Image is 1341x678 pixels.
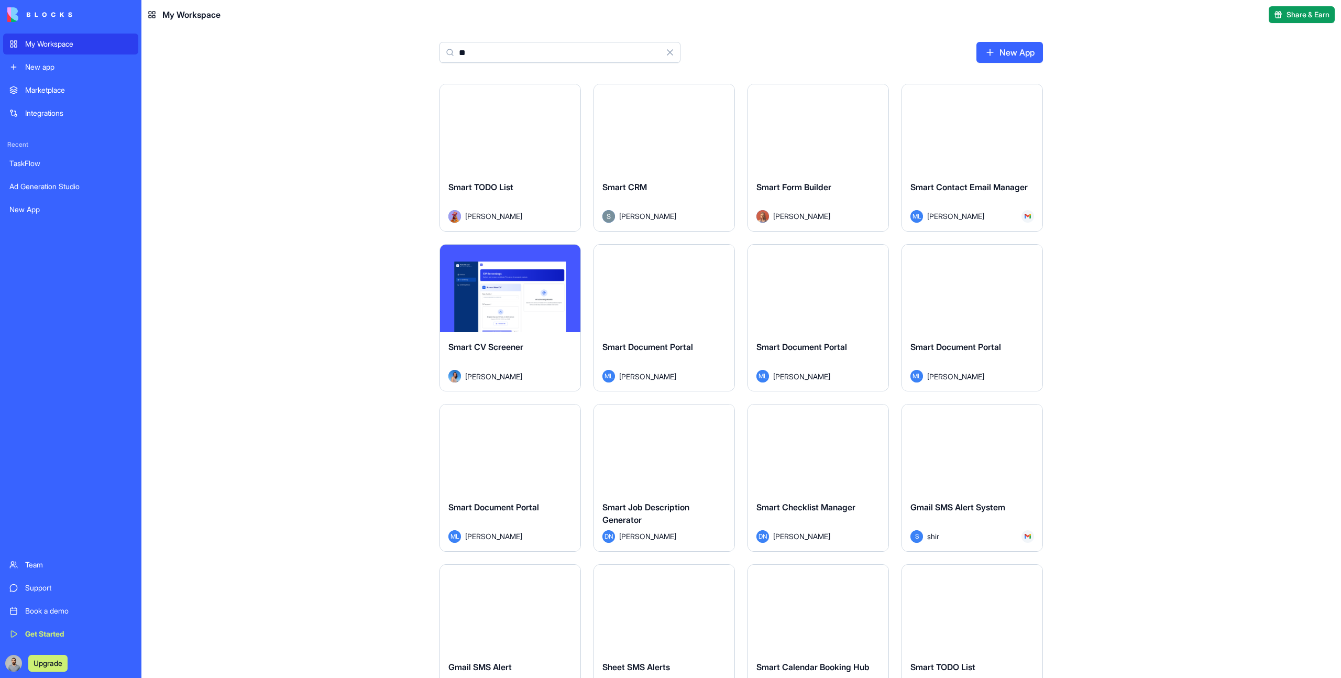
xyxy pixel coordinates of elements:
span: [PERSON_NAME] [465,371,522,382]
a: Smart TODO ListAvatar[PERSON_NAME] [439,84,581,232]
span: Smart Contact Email Manager [910,182,1028,192]
img: Avatar [602,210,615,223]
button: Upgrade [28,655,68,672]
span: [PERSON_NAME] [927,211,984,222]
a: Team [3,554,138,575]
span: [PERSON_NAME] [465,531,522,542]
span: S [910,530,923,543]
a: Smart Checklist ManagerDN[PERSON_NAME] [748,404,889,552]
div: TaskFlow [9,158,132,169]
span: My Workspace [162,8,221,21]
img: Avatar [448,370,461,382]
a: Ad Generation Studio [3,176,138,197]
a: Smart Form BuilderAvatar[PERSON_NAME] [748,84,889,232]
img: Gmail_trouth.svg [1025,533,1031,540]
a: Marketplace [3,80,138,101]
div: My Workspace [25,39,132,49]
div: Support [25,583,132,593]
span: [PERSON_NAME] [773,211,830,222]
a: Get Started [3,624,138,644]
span: Smart Document Portal [602,342,693,352]
span: ML [756,370,769,382]
span: Smart Calendar Booking Hub [756,662,870,672]
span: [PERSON_NAME] [773,371,830,382]
span: Smart Document Portal [756,342,847,352]
span: Smart Form Builder [756,182,831,192]
span: Smart CRM [602,182,647,192]
a: Smart Document PortalML[PERSON_NAME] [439,404,581,552]
span: Share & Earn [1287,9,1329,20]
span: ML [910,210,923,223]
span: Smart CV Screener [448,342,523,352]
img: Avatar [756,210,769,223]
img: image_123650291_bsq8ao.jpg [5,655,22,672]
div: Marketplace [25,85,132,95]
img: Gmail_trouth.svg [1025,213,1031,220]
span: Sheet SMS Alerts [602,662,670,672]
a: New app [3,57,138,78]
a: Smart Job Description GeneratorDN[PERSON_NAME] [593,404,735,552]
div: Integrations [25,108,132,118]
a: Support [3,577,138,598]
div: Get Started [25,629,132,639]
div: New app [25,62,132,72]
div: Ad Generation Studio [9,181,132,192]
a: New App [976,42,1043,63]
span: Smart Checklist Manager [756,502,855,512]
a: My Workspace [3,34,138,54]
span: ML [910,370,923,382]
button: Clear [659,42,680,63]
span: [PERSON_NAME] [465,211,522,222]
span: [PERSON_NAME] [619,371,676,382]
a: Integrations [3,103,138,124]
span: [PERSON_NAME] [773,531,830,542]
span: Gmail SMS Alert System [910,502,1005,512]
span: Smart Document Portal [910,342,1001,352]
a: Smart CV ScreenerAvatar[PERSON_NAME] [439,244,581,392]
img: logo [7,7,72,22]
a: TaskFlow [3,153,138,174]
a: Smart Document PortalML[PERSON_NAME] [748,244,889,392]
span: Smart TODO List [448,182,513,192]
span: shir [927,531,939,542]
span: Smart Document Portal [448,502,539,512]
span: ML [602,370,615,382]
span: Gmail SMS Alert [448,662,512,672]
a: Smart Document PortalML[PERSON_NAME] [902,244,1043,392]
span: Smart TODO List [910,662,975,672]
a: Upgrade [28,658,68,668]
span: Recent [3,140,138,149]
span: [PERSON_NAME] [619,211,676,222]
div: New App [9,204,132,215]
div: Book a demo [25,606,132,616]
span: DN [602,530,615,543]
span: Smart Job Description Generator [602,502,689,525]
button: Share & Earn [1269,6,1335,23]
a: Smart Document PortalML[PERSON_NAME] [593,244,735,392]
div: Team [25,560,132,570]
span: DN [756,530,769,543]
a: New App [3,199,138,220]
a: Book a demo [3,600,138,621]
span: [PERSON_NAME] [927,371,984,382]
a: Smart Contact Email ManagerML[PERSON_NAME] [902,84,1043,232]
img: Avatar [448,210,461,223]
span: ML [448,530,461,543]
a: Gmail SMS Alert SystemSshir [902,404,1043,552]
span: [PERSON_NAME] [619,531,676,542]
a: Smart CRMAvatar[PERSON_NAME] [593,84,735,232]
